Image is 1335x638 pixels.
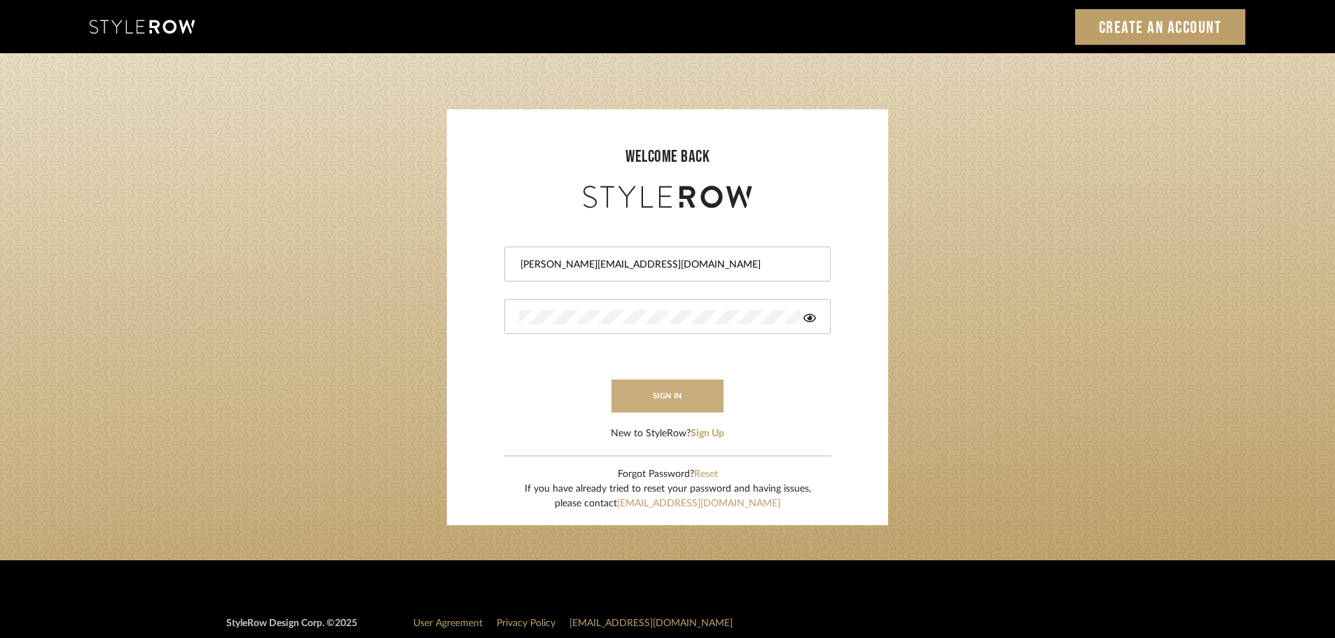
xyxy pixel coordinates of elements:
[611,380,724,412] button: sign in
[617,499,780,508] a: [EMAIL_ADDRESS][DOMAIN_NAME]
[461,144,874,169] div: welcome back
[525,482,811,511] div: If you have already tried to reset your password and having issues, please contact
[694,467,718,482] button: Reset
[611,427,724,441] div: New to StyleRow?
[497,618,555,628] a: Privacy Policy
[413,618,483,628] a: User Agreement
[525,467,811,482] div: Forgot Password?
[691,427,724,441] button: Sign Up
[1075,9,1246,45] a: Create an Account
[519,258,812,272] input: Email Address
[569,618,733,628] a: [EMAIL_ADDRESS][DOMAIN_NAME]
